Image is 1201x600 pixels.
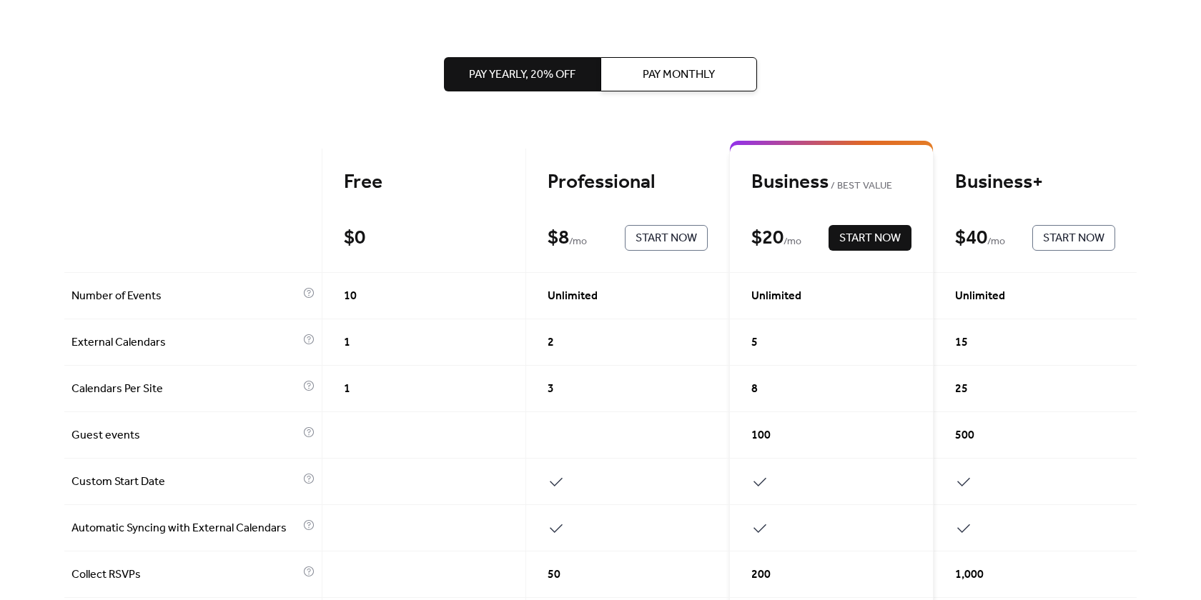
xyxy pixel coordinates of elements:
[955,334,968,351] span: 15
[344,170,504,195] div: Free
[751,170,911,195] div: Business
[71,474,300,491] span: Custom Start Date
[71,427,300,444] span: Guest events
[829,178,892,195] span: BEST VALUE
[71,288,300,305] span: Number of Events
[751,427,771,444] span: 100
[344,381,350,398] span: 1
[71,381,300,398] span: Calendars Per Site
[71,566,300,584] span: Collect RSVPs
[751,381,758,398] span: 8
[751,226,784,251] div: $ 20
[839,230,901,247] span: Start Now
[751,334,758,351] span: 5
[444,57,600,91] button: Pay Yearly, 20% off
[71,334,300,351] span: External Calendars
[344,288,357,305] span: 10
[955,170,1115,195] div: Business+
[1043,230,1104,247] span: Start Now
[625,225,708,251] button: Start Now
[636,230,697,247] span: Start Now
[751,566,771,584] span: 200
[548,288,598,305] span: Unlimited
[71,520,300,537] span: Automatic Syncing with External Calendars
[987,234,1005,251] span: / mo
[600,57,757,91] button: Pay Monthly
[469,66,575,84] span: Pay Yearly, 20% off
[548,226,569,251] div: $ 8
[955,226,987,251] div: $ 40
[955,381,968,398] span: 25
[829,225,911,251] button: Start Now
[548,334,554,351] span: 2
[955,288,1005,305] span: Unlimited
[955,566,984,584] span: 1,000
[344,334,350,351] span: 1
[548,566,560,584] span: 50
[1032,225,1115,251] button: Start Now
[569,234,587,251] span: / mo
[344,226,365,251] div: $ 0
[643,66,715,84] span: Pay Monthly
[751,288,801,305] span: Unlimited
[548,381,554,398] span: 3
[548,170,708,195] div: Professional
[784,234,801,251] span: / mo
[955,427,974,444] span: 500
